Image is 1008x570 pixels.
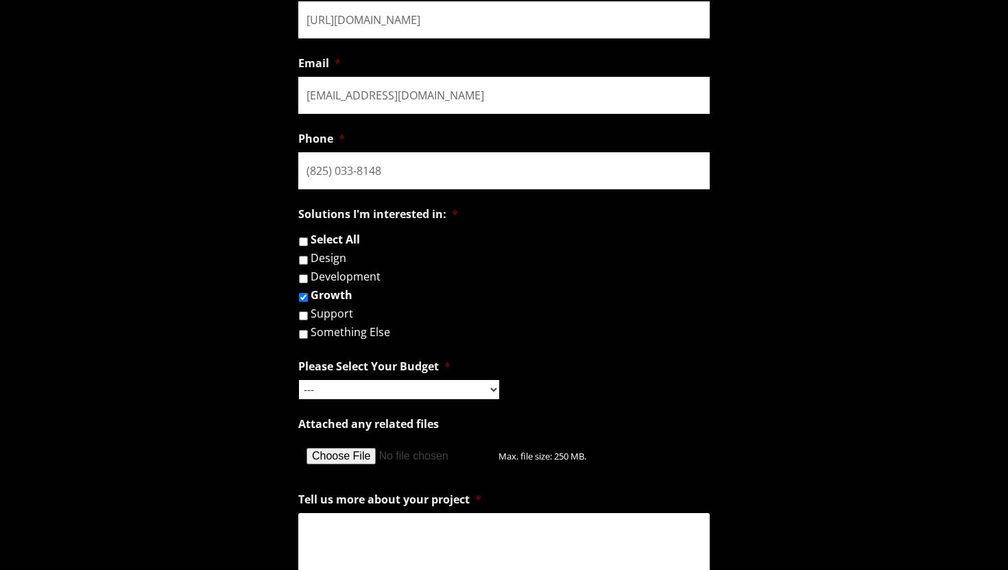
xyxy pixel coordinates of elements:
label: Email [298,56,341,71]
label: Design [311,252,346,263]
label: Support [311,308,353,319]
label: Solutions I'm interested in: [298,207,458,222]
label: Attached any related files [298,417,439,431]
label: Select All [311,234,360,245]
span: Max. file size: 250 MB. [499,439,597,462]
input: (###) ###-#### [298,152,710,189]
label: Tell us more about your project [298,492,481,507]
label: Phone [298,132,345,146]
label: Something Else [311,326,390,337]
input: https:// [298,1,710,38]
iframe: Chat Widget [939,504,1008,570]
label: Please Select Your Budget [298,359,451,374]
label: Development [311,271,381,282]
label: Growth [311,289,352,300]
